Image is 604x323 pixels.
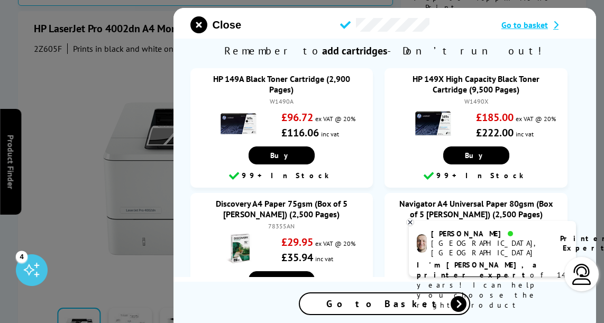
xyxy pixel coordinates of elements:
span: inc vat [516,130,534,138]
a: Discovery A4 Paper 75gsm (Box of 5 [PERSON_NAME]) (2,500 Pages) [216,198,347,219]
b: add cartridges [322,44,387,58]
span: Buy [270,151,293,160]
div: 34154GP [395,222,557,230]
div: 78355AN [201,222,363,230]
div: W1490X [395,97,557,105]
img: HP 149A Black Toner Cartridge (2,900 Pages) [220,105,257,142]
div: 4 [16,251,28,262]
span: ex VAT @ 20% [315,115,355,123]
strong: £116.06 [281,126,319,140]
a: Navigator A4 Universal Paper 80gsm (Box of 5 [PERSON_NAME]) (2,500 Pages) [399,198,553,219]
img: HP 149X High Capacity Black Toner Cartridge (9,500 Pages) [415,105,452,142]
span: Remember to - Don’t run out! [173,39,596,63]
strong: £185.00 [476,110,514,124]
span: Buy [465,151,488,160]
span: Buy [270,275,293,285]
span: ex VAT @ 20% [516,115,556,123]
div: [GEOGRAPHIC_DATA], [GEOGRAPHIC_DATA] [431,238,547,257]
span: Go to basket [501,20,548,30]
img: ashley-livechat.png [417,234,427,253]
strong: £96.72 [281,110,313,124]
p: of 14 years! I can help you choose the right product [417,260,568,310]
img: user-headset-light.svg [571,264,592,285]
button: close modal [190,16,241,33]
strong: £35.94 [281,251,313,264]
span: Close [213,19,241,31]
img: Discovery A4 Paper 75gsm (Box of 5 Reams) (2,500 Pages) [220,230,257,267]
span: ex VAT @ 20% [315,239,355,247]
strong: £222.00 [476,126,514,140]
div: 99+ In Stock [390,170,562,182]
a: HP 149A Black Toner Cartridge (2,900 Pages) [213,73,350,95]
div: W1490A [201,97,363,105]
strong: £29.95 [281,235,313,249]
a: Go to basket [501,20,579,30]
a: HP 149X High Capacity Black Toner Cartridge (9,500 Pages) [413,73,539,95]
div: [PERSON_NAME] [431,229,547,238]
b: I'm [PERSON_NAME], a printer expert [417,260,540,280]
a: Go to Basket [299,292,470,315]
span: Go to Basket [326,298,443,310]
span: inc vat [321,130,339,138]
span: inc vat [315,255,333,263]
div: 99+ In Stock [196,170,368,182]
